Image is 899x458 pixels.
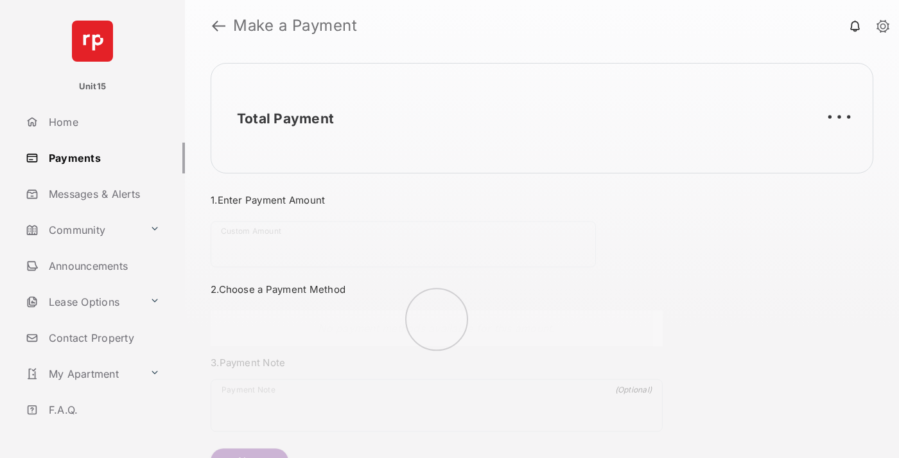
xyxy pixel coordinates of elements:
a: Lease Options [21,286,144,317]
h3: 2. Choose a Payment Method [211,283,663,295]
img: svg+xml;base64,PHN2ZyB4bWxucz0iaHR0cDovL3d3dy53My5vcmcvMjAwMC9zdmciIHdpZHRoPSI2NCIgaGVpZ2h0PSI2NC... [72,21,113,62]
a: My Apartment [21,358,144,389]
a: F.A.Q. [21,394,185,425]
a: Home [21,107,185,137]
h3: 1. Enter Payment Amount [211,194,663,206]
strong: Make a Payment [233,18,357,33]
a: Announcements [21,251,185,281]
a: Community [21,215,144,245]
p: Unit15 [79,80,107,93]
h3: 3. Payment Note [211,357,663,369]
a: Payments [21,143,185,173]
a: Contact Property [21,322,185,353]
h2: Total Payment [237,110,334,127]
a: Messages & Alerts [21,179,185,209]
